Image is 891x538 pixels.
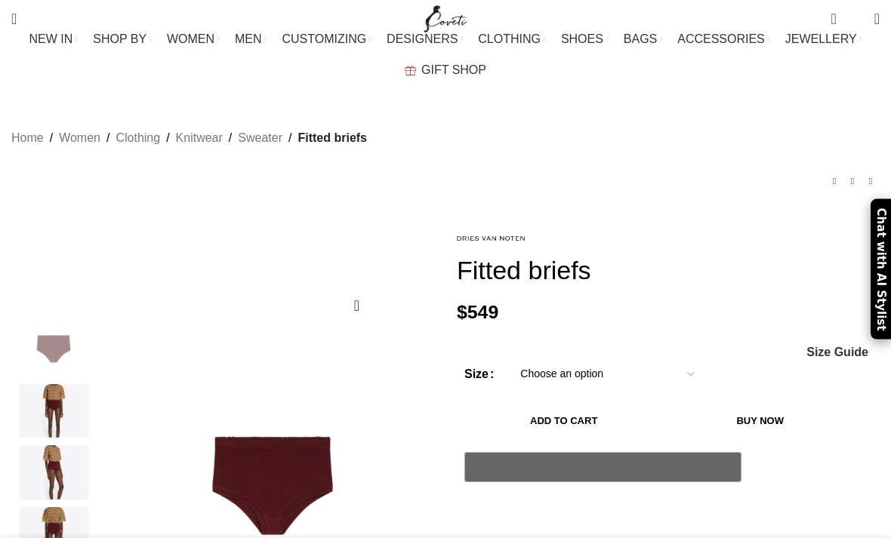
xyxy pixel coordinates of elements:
[11,128,367,148] nav: Breadcrumb
[457,302,498,322] bdi: 549
[862,172,880,190] a: Next product
[785,32,857,46] span: JEWELLERY
[848,4,863,34] div: My Wishlist
[93,32,146,46] span: SHOP BY
[561,32,603,46] span: SHOES
[93,24,152,54] a: SHOP BY
[677,24,770,54] a: ACCESSORIES
[235,24,267,54] a: MEN
[176,128,223,148] a: Knitwear
[785,24,862,54] a: JEWELLERY
[116,128,160,148] a: Clothing
[851,15,862,26] span: 0
[825,172,843,190] a: Previous product
[457,236,525,241] img: Dries Van Noten
[677,32,765,46] span: ACCESSORIES
[387,24,463,54] a: DESIGNERS
[8,322,100,377] img: Dries Van Noten Fitted briefs scaled82566 nobg
[298,128,367,148] span: Fitted briefs
[8,445,100,500] img: Dries Van Noten boots
[421,63,486,77] span: GIFT SHOP
[464,452,741,482] button: Pay with GPay
[167,24,220,54] a: WOMEN
[282,24,372,54] a: CUSTOMIZING
[282,32,366,46] span: CUSTOMIZING
[464,405,663,437] button: Add to cart
[806,346,868,358] span: Size Guide
[235,32,262,46] span: MEN
[29,24,79,54] a: NEW IN
[8,384,100,438] img: Dries Van Noten shoes
[478,32,541,46] span: CLOTHING
[11,128,44,148] a: Home
[4,24,887,85] div: Main navigation
[823,4,843,34] a: 0
[478,24,546,54] a: CLOTHING
[405,66,416,75] img: GiftBag
[461,490,745,527] iframe: Casella di pagamento espresso sicuro
[457,255,880,286] h1: Fitted briefs
[29,32,73,46] span: NEW IN
[561,24,609,54] a: SHOES
[624,24,662,54] a: BAGS
[806,346,868,358] a: Size Guide
[832,8,843,19] span: 0
[405,55,486,85] a: GIFT SHOP
[421,11,471,24] a: Site logo
[238,128,282,148] a: Sweater
[4,4,24,34] a: Search
[457,302,467,322] span: $
[464,364,494,384] label: Size
[671,405,849,437] button: Buy now
[624,32,657,46] span: BAGS
[167,32,214,46] span: WOMEN
[59,128,100,148] a: Women
[387,32,458,46] span: DESIGNERS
